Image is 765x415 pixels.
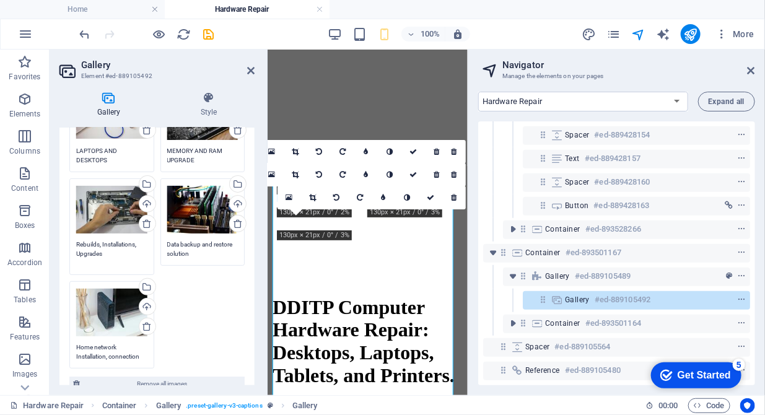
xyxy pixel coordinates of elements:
div: a-sleek-home-technology-setup-featuring-a-router-glass-decoration-and-television-L5t0J-GkIb70O9Dp... [76,288,147,338]
span: Gallery [565,295,590,305]
span: Spacer [525,342,549,352]
span: Click to select. Double-click to edit [292,398,318,413]
h6: #ed-889428157 [585,151,640,166]
button: navigator [631,27,646,41]
span: Remove all images [84,377,241,391]
a: Delete image [442,186,466,209]
h4: Hardware Repair [165,2,330,16]
a: Rotate right 90° [348,186,372,209]
a: Rotate right 90° [331,140,354,164]
button: context-menu [735,245,748,260]
span: Container [525,248,561,258]
span: 00 00 [658,398,678,413]
span: Gallery [545,271,570,281]
i: Pages (Ctrl+Alt+S) [606,27,621,41]
button: 100% [401,27,445,41]
button: pages [606,27,621,41]
span: Code [694,398,725,413]
h6: #ed-893501167 [566,245,621,260]
div: detailed-view-of-computer-motherboard-featuring-ram-chipset-and-wiring-lJ3TQw5Yz8RQSPFUNtp9-g.jpeg [167,185,238,235]
p: Images [12,369,38,379]
span: Click to select. Double-click to edit [102,398,137,413]
div: 5 [92,2,104,15]
button: design [582,27,597,41]
i: Undo: Change gallery images (Ctrl+Z) [78,27,92,41]
button: context-menu [735,339,748,354]
i: Navigator [631,27,645,41]
h3: Manage the elements on your pages [502,71,730,82]
h6: #ed-889105489 [575,269,631,284]
span: Spacer [565,130,589,140]
i: AI Writer [656,27,670,41]
span: Container [545,224,580,234]
button: context-menu [735,292,748,307]
span: Reference [525,365,560,375]
p: Elements [9,109,41,119]
button: undo [77,27,92,41]
a: Confirm ( Ctrl ⏎ ) [401,140,425,164]
i: This element is a customizable preset [268,402,273,409]
h6: Session time [645,398,678,413]
div: Get Started 5 items remaining, 0% complete [10,6,100,32]
a: Delete image [425,140,448,164]
button: context-menu [735,269,748,284]
i: Design (Ctrl+Alt+Y) [582,27,596,41]
h6: 100% [420,27,440,41]
button: Remove all images [69,377,245,391]
a: Crop mode [284,163,307,186]
h6: #ed-889105480 [565,363,621,378]
button: preset [723,269,735,284]
nav: breadcrumb [102,398,318,413]
p: Tables [14,295,36,305]
i: On resize automatically adjust zoom level to fit chosen device. [452,28,463,40]
h6: #ed-889428154 [594,128,650,142]
h4: Gallery [59,92,163,118]
p: Content [11,183,38,193]
i: Publish [683,27,697,41]
button: context-menu [735,222,748,237]
a: Confirm ( Ctrl ⏎ ) [401,163,425,186]
a: Greyscale [395,186,419,209]
a: Rotate left 90° [307,140,331,164]
a: Click to cancel selection. Double-click to open Pages [10,398,84,413]
div: Get Started [37,14,90,25]
p: Features [10,332,40,342]
button: toggle-expand [486,245,501,260]
p: Columns [9,146,40,156]
span: More [715,28,754,40]
a: Select files from the file manager, stock photos, or upload file(s) [260,140,284,164]
a: Rotate right 90° [331,163,354,186]
i: Save (Ctrl+S) [202,27,216,41]
a: Blur [372,186,395,209]
button: toggle-expand [505,222,520,237]
h3: Element #ed-889105492 [81,71,230,82]
h2: Navigator [502,59,755,71]
button: Code [688,398,730,413]
a: Rotate left 90° [325,186,348,209]
a: Rotate left 90° [307,163,331,186]
div: close-up-of-a-technician-assembling-a-laptop-s-internal-components-using-tools-C8fHrDSzLlcjXUb28p... [76,185,147,235]
h4: Style [163,92,255,118]
a: Delete image [442,140,466,164]
button: save [201,27,216,41]
button: Click here to leave preview mode and continue editing [152,27,167,41]
a: Blur [354,140,378,164]
button: context-menu [735,198,748,213]
span: Spacer [565,177,589,187]
span: . preset-gallery-v3-captions [186,398,263,413]
button: publish [681,24,701,44]
a: Blur [354,163,378,186]
p: Boxes [15,221,35,230]
span: Click to select. Double-click to edit [156,398,181,413]
button: Usercentrics [740,398,755,413]
a: Greyscale [378,163,401,186]
a: Delete image [425,163,448,186]
a: Crop mode [284,140,307,164]
a: Select files from the file manager, stock photos, or upload file(s) [260,163,284,186]
h6: #ed-889428163 [593,198,649,213]
span: : [667,401,669,410]
button: context-menu [735,151,748,166]
i: Reload page [177,27,191,41]
h6: #ed-889105564 [554,339,610,354]
h6: #ed-889105492 [595,292,650,307]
